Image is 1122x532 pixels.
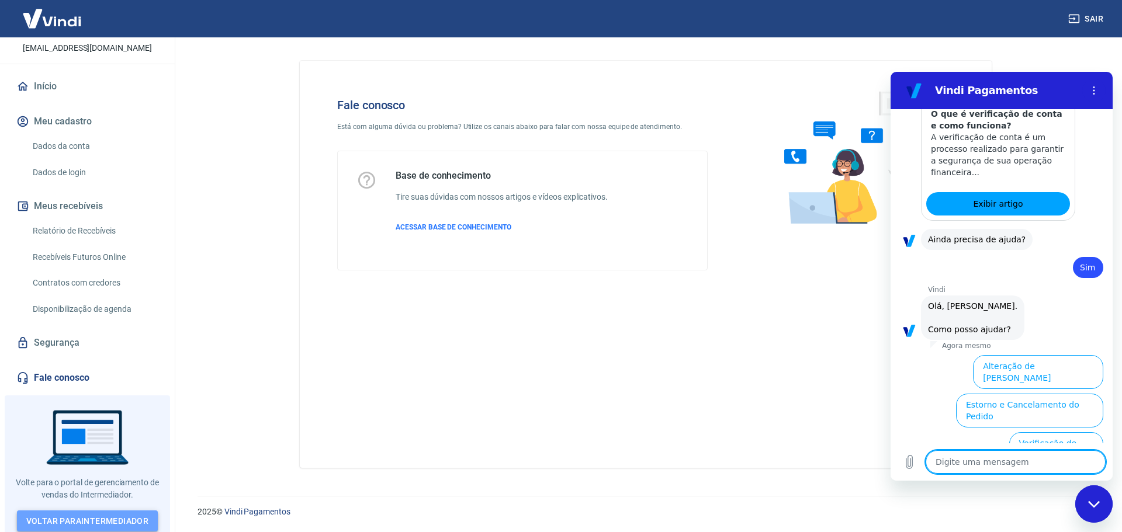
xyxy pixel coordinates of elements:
a: Voltar paraIntermediador [17,510,158,532]
a: Relatório de Recebíveis [28,219,161,243]
img: Fale conosco [761,79,939,235]
iframe: Botão para abrir a janela de mensagens, conversa em andamento [1075,485,1113,523]
button: Meus recebíveis [14,193,161,219]
a: ACESSAR BASE DE CONHECIMENTO [396,222,608,232]
p: 2025 © [198,506,1094,518]
a: Recebíveis Futuros Online [28,245,161,269]
a: Disponibilização de agenda [28,297,161,321]
iframe: Janela de mensagens [891,72,1113,481]
img: Vindi [14,1,90,36]
a: Início [14,74,161,99]
p: Zênite [70,25,105,37]
a: Dados de login [28,161,161,185]
button: Meu cadastro [14,109,161,134]
h4: Fale conosco [337,98,708,112]
h5: Base de conhecimento [396,170,608,182]
a: Contratos com credores [28,271,161,295]
a: Segurança [14,330,161,356]
h6: Tire suas dúvidas com nossos artigos e vídeos explicativos. [396,191,608,203]
a: Dados da conta [28,134,161,158]
p: Está com alguma dúvida ou problema? Utilize os canais abaixo para falar com nossa equipe de atend... [337,121,708,132]
span: ACESSAR BASE DE CONHECIMENTO [396,223,511,231]
a: Vindi Pagamentos [224,507,290,516]
a: Fale conosco [14,365,161,391]
p: [EMAIL_ADDRESS][DOMAIN_NAME] [23,42,152,54]
button: Sair [1066,8,1108,30]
